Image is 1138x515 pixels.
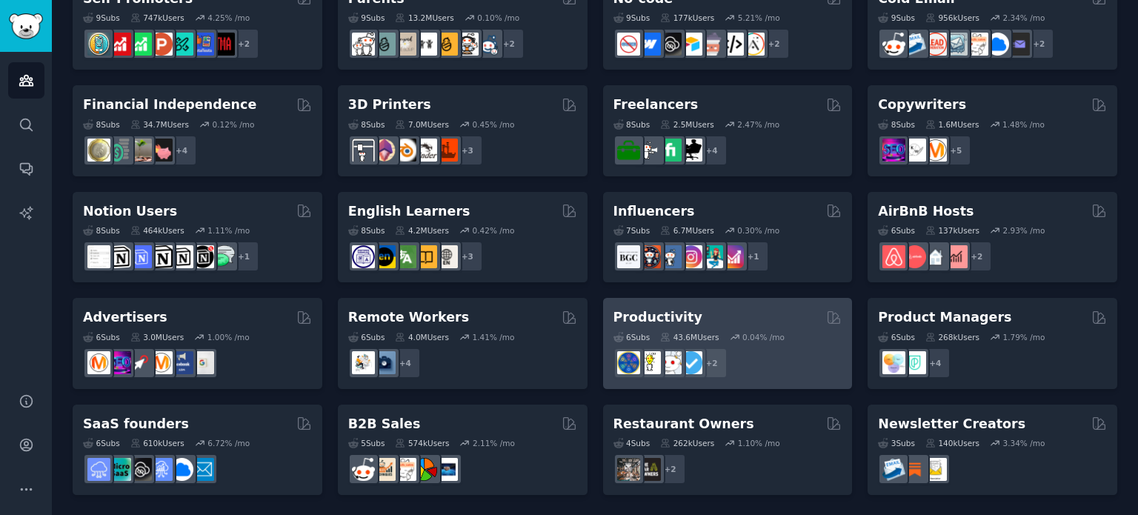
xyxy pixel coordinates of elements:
[207,225,250,236] div: 1.11 % /mo
[83,119,120,130] div: 8 Sub s
[882,33,905,56] img: sales
[473,119,515,130] div: 0.45 % /mo
[613,438,650,448] div: 4 Sub s
[9,13,43,39] img: GummySearch logo
[150,245,173,268] img: NotionGeeks
[414,458,437,481] img: B2BSales
[638,245,661,268] img: socialmedia
[903,139,926,162] img: KeepWriting
[108,139,131,162] img: FinancialPlanning
[659,33,682,56] img: NoCodeSaaS
[373,351,396,374] img: work
[212,245,235,268] img: NotionPromote
[352,139,375,162] img: 3Dprinting
[700,245,723,268] img: influencermarketing
[348,438,385,448] div: 5 Sub s
[924,458,947,481] img: Newsletters
[473,225,515,236] div: 0.42 % /mo
[452,135,483,166] div: + 3
[1002,332,1045,342] div: 1.79 % /mo
[1002,225,1045,236] div: 2.93 % /mo
[679,33,702,56] img: Airtable
[638,139,661,162] img: freelance_forhire
[476,33,499,56] img: Parents
[613,225,650,236] div: 7 Sub s
[348,225,385,236] div: 8 Sub s
[129,245,152,268] img: FreeNotionTemplates
[737,119,779,130] div: 2.47 % /mo
[613,96,699,114] h2: Freelancers
[207,332,250,342] div: 1.00 % /mo
[925,13,979,23] div: 956k Users
[473,438,515,448] div: 2.11 % /mo
[1007,33,1030,56] img: EmailOutreach
[659,139,682,162] img: Fiverr
[170,458,193,481] img: B2BSaaS
[228,28,259,59] div: + 2
[83,438,120,448] div: 6 Sub s
[925,225,979,236] div: 137k Users
[390,348,421,379] div: + 4
[130,119,189,130] div: 34.7M Users
[129,351,152,374] img: PPC
[878,332,915,342] div: 6 Sub s
[737,225,779,236] div: 0.30 % /mo
[395,438,449,448] div: 574k Users
[721,245,744,268] img: InstagramGrowthTips
[87,245,110,268] img: Notiontemplates
[925,119,979,130] div: 1.6M Users
[613,332,650,342] div: 6 Sub s
[638,351,661,374] img: lifehacks
[191,458,214,481] img: SaaS_Email_Marketing
[925,332,979,342] div: 268k Users
[207,438,250,448] div: 6.72 % /mo
[348,13,385,23] div: 9 Sub s
[696,348,728,379] div: + 2
[348,415,421,433] h2: B2B Sales
[1023,28,1054,59] div: + 2
[638,33,661,56] img: webflow
[191,351,214,374] img: googleads
[348,332,385,342] div: 6 Sub s
[655,453,686,485] div: + 2
[925,438,979,448] div: 140k Users
[393,33,416,56] img: beyondthebump
[373,139,396,162] img: 3Dmodeling
[191,245,214,268] img: BestNotionTemplates
[435,33,458,56] img: NewParents
[617,33,640,56] img: nocode
[150,33,173,56] img: ProductHunters
[924,33,947,56] img: LeadGeneration
[130,225,184,236] div: 464k Users
[660,225,714,236] div: 6.7M Users
[617,139,640,162] img: forhire
[435,139,458,162] img: FixMyPrint
[395,119,449,130] div: 7.0M Users
[108,245,131,268] img: notioncreations
[170,33,193,56] img: alphaandbetausers
[170,351,193,374] img: FacebookAds
[679,245,702,268] img: InstagramMarketing
[348,96,431,114] h2: 3D Printers
[352,245,375,268] img: languagelearning
[742,332,785,342] div: 0.04 % /mo
[878,415,1025,433] h2: Newsletter Creators
[83,202,177,221] h2: Notion Users
[129,33,152,56] img: selfpromotion
[617,245,640,268] img: BeautyGuruChatter
[613,415,754,433] h2: Restaurant Owners
[613,202,695,221] h2: Influencers
[228,241,259,272] div: + 1
[1002,13,1045,23] div: 2.34 % /mo
[659,245,682,268] img: Instagram
[924,245,947,268] img: rentalproperties
[660,119,714,130] div: 2.5M Users
[414,33,437,56] img: toddlers
[435,458,458,481] img: B_2_B_Selling_Tips
[191,33,214,56] img: betatests
[130,13,184,23] div: 747k Users
[348,202,470,221] h2: English Learners
[878,202,974,221] h2: AirBnB Hosts
[903,351,926,374] img: ProductMgmt
[679,351,702,374] img: getdisciplined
